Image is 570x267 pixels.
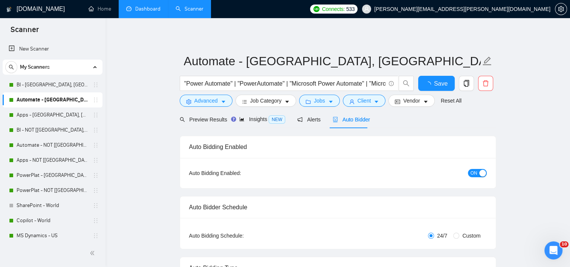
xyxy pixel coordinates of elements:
[441,97,462,105] a: Reset All
[284,99,290,104] span: caret-down
[89,6,111,12] a: homeHome
[544,241,562,259] iframe: Intercom live chat
[478,76,493,91] button: delete
[346,5,355,13] span: 533
[17,198,88,213] a: SharePoint - World
[184,79,385,88] input: Search Freelance Jobs...
[555,3,567,15] button: setting
[184,52,481,71] input: Scanner name...
[189,169,288,177] div: Auto Bidding Enabled:
[221,99,226,104] span: caret-down
[186,99,191,104] span: setting
[17,107,88,123] a: Apps - [GEOGRAPHIC_DATA], [GEOGRAPHIC_DATA], [GEOGRAPHIC_DATA]
[17,77,88,92] a: BI - [GEOGRAPHIC_DATA], [GEOGRAPHIC_DATA], [GEOGRAPHIC_DATA]
[358,97,371,105] span: Client
[313,6,319,12] img: upwork-logo.png
[269,115,285,124] span: NEW
[459,80,474,87] span: copy
[90,249,97,257] span: double-left
[333,117,370,123] span: Auto Bidder
[239,117,245,122] span: area-chart
[93,127,99,133] span: holder
[555,6,567,12] a: setting
[425,81,434,87] span: loading
[93,203,99,209] span: holder
[17,213,88,228] a: Copilot - World
[93,233,99,239] span: holder
[482,56,492,66] span: edit
[235,95,296,107] button: barsJob Categorycaret-down
[17,138,88,153] a: Automate - NOT [[GEOGRAPHIC_DATA], [GEOGRAPHIC_DATA], [GEOGRAPHIC_DATA]]
[560,241,568,247] span: 10
[93,157,99,163] span: holder
[5,61,17,73] button: search
[17,228,88,243] a: MS Dynamics - US
[459,76,474,91] button: copy
[306,99,311,104] span: folder
[126,6,160,12] a: dashboardDashboard
[3,41,102,57] li: New Scanner
[194,97,218,105] span: Advanced
[189,232,288,240] div: Auto Bidding Schedule:
[333,117,338,122] span: robot
[230,116,237,123] div: Tooltip anchor
[297,117,321,123] span: Alerts
[189,136,487,158] div: Auto Bidding Enabled
[349,99,355,104] span: user
[5,24,45,40] span: Scanner
[180,117,185,122] span: search
[17,153,88,168] a: Apps - NOT [[GEOGRAPHIC_DATA], CAN, [GEOGRAPHIC_DATA]]
[17,92,88,107] a: Automate - [GEOGRAPHIC_DATA], [GEOGRAPHIC_DATA], [GEOGRAPHIC_DATA]
[328,99,333,104] span: caret-down
[93,82,99,88] span: holder
[189,196,487,218] div: Auto Bidder Schedule
[93,142,99,148] span: holder
[423,99,428,104] span: caret-down
[93,187,99,193] span: holder
[250,97,281,105] span: Job Category
[434,79,448,88] span: Save
[314,97,325,105] span: Jobs
[93,218,99,224] span: holder
[20,60,50,75] span: My Scanners
[239,116,285,122] span: Insights
[399,76,414,91] button: search
[343,95,386,107] button: userClientcaret-down
[176,6,203,12] a: searchScanner
[297,117,303,122] span: notification
[242,99,247,104] span: bars
[180,117,227,123] span: Preview Results
[17,123,88,138] a: BI - NOT [[GEOGRAPHIC_DATA], CAN, [GEOGRAPHIC_DATA]]
[93,97,99,103] span: holder
[374,99,379,104] span: caret-down
[180,95,232,107] button: settingAdvancedcaret-down
[555,6,567,12] span: setting
[403,97,420,105] span: Vendor
[322,5,345,13] span: Connects:
[459,232,483,240] span: Custom
[395,99,400,104] span: idcard
[471,169,477,177] span: ON
[399,80,413,87] span: search
[418,76,455,91] button: Save
[388,95,434,107] button: idcardVendorcaret-down
[364,6,369,12] span: user
[93,172,99,178] span: holder
[389,81,394,86] span: info-circle
[434,232,450,240] span: 24/7
[299,95,340,107] button: folderJobscaret-down
[93,112,99,118] span: holder
[6,3,12,15] img: logo
[17,168,88,183] a: PowerPlat - [GEOGRAPHIC_DATA], [GEOGRAPHIC_DATA], [GEOGRAPHIC_DATA]
[478,80,493,87] span: delete
[9,41,96,57] a: New Scanner
[17,183,88,198] a: PowerPlat - NOT [[GEOGRAPHIC_DATA], CAN, [GEOGRAPHIC_DATA]]
[6,64,17,70] span: search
